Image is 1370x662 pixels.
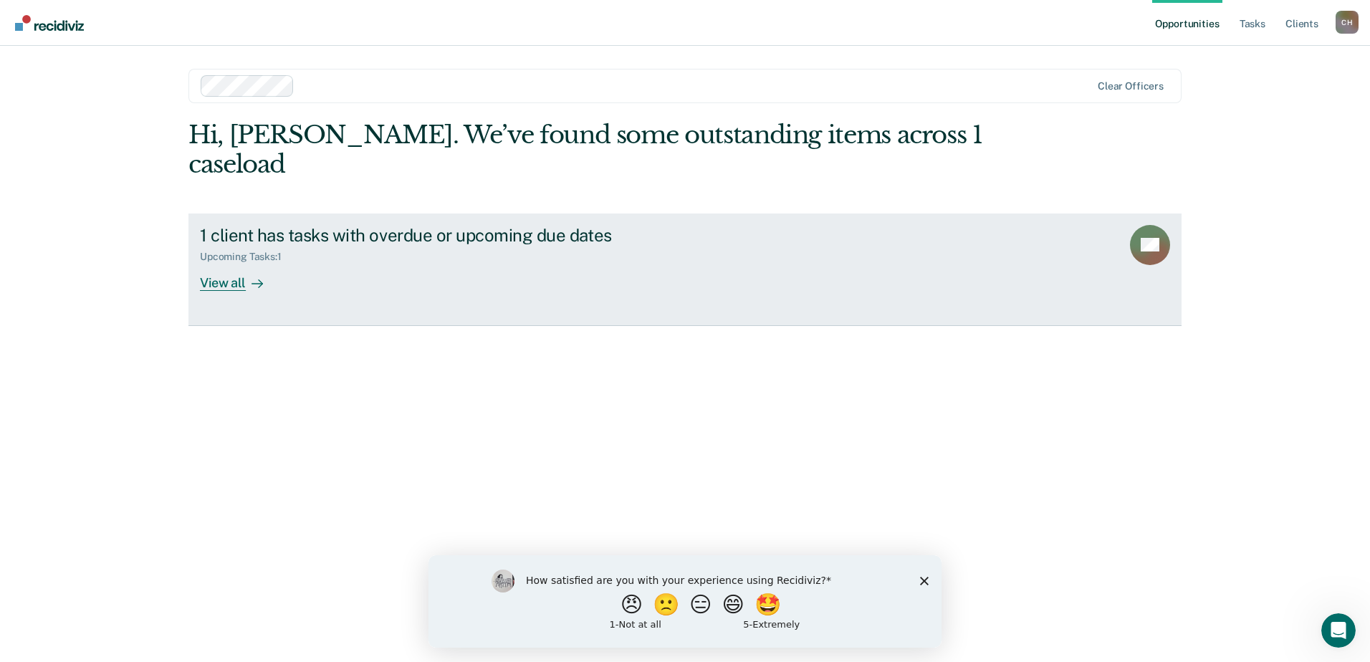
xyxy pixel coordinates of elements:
button: Profile dropdown button [1336,11,1359,34]
iframe: Intercom live chat [1321,613,1356,648]
a: 1 client has tasks with overdue or upcoming due datesUpcoming Tasks:1View all [188,214,1182,326]
div: Hi, [PERSON_NAME]. We’ve found some outstanding items across 1 caseload [188,120,983,179]
div: C H [1336,11,1359,34]
img: Recidiviz [15,15,84,31]
div: View all [200,263,280,291]
div: 1 client has tasks with overdue or upcoming due dates [200,225,703,246]
iframe: Survey by Kim from Recidiviz [428,555,942,648]
div: Clear officers [1098,80,1164,92]
div: Upcoming Tasks : 1 [200,251,293,263]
